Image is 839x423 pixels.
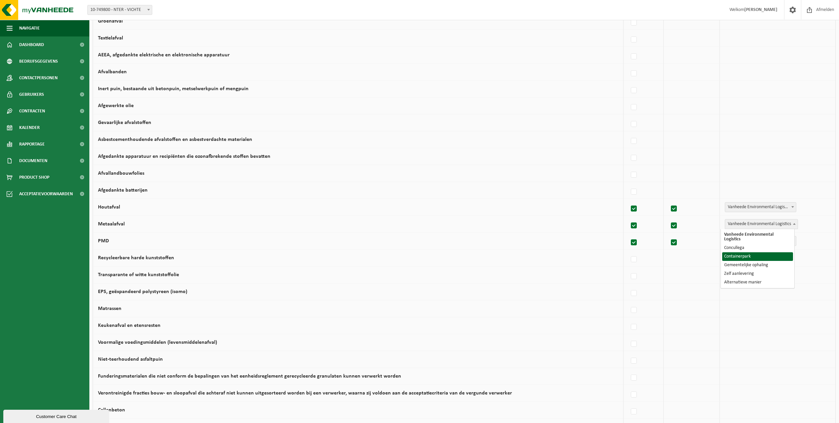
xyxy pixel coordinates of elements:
label: Afgewerkte olie [98,103,134,108]
li: Containerpark [722,252,793,261]
span: Kalender [19,119,40,136]
span: Vanheede Environmental Logistics [725,219,798,229]
span: Vanheede Environmental Logistics [725,202,796,212]
li: Gemeentelijke ophaling [722,261,793,270]
label: Niet-teerhoudend asfaltpuin [98,357,163,362]
label: Asbestcementhoudende afvalstoffen en asbestverdachte materialen [98,137,252,142]
label: Afgedankte batterijen [98,188,148,193]
label: Cellenbeton [98,407,125,413]
span: Vanheede Environmental Logistics [725,203,796,212]
label: Afvalbanden [98,69,127,75]
label: Afvallandbouwfolies [98,171,144,176]
label: Groenafval [98,19,123,24]
span: 10-749800 - NTER - VICHTE [87,5,152,15]
label: Keukenafval en etensresten [98,323,161,328]
span: Dashboard [19,36,44,53]
label: Recycleerbare harde kunststoffen [98,255,174,261]
label: Gevaarlijke afvalstoffen [98,120,151,125]
label: Voormalige voedingsmiddelen (levensmiddelenafval) [98,340,217,345]
label: Inert puin, bestaande uit betonpuin, metselwerkpuin of mengpuin [98,86,249,91]
label: Verontreinigde fracties bouw- en sloopafval die achteraf niet kunnen uitgesorteerd worden bij een... [98,391,512,396]
strong: [PERSON_NAME] [744,7,777,12]
iframe: chat widget [3,408,111,423]
label: Matrassen [98,306,121,311]
li: Alternatieve manier [722,278,793,287]
label: PMD [98,238,109,244]
span: Contracten [19,103,45,119]
span: Vanheede Environmental Logistics [725,219,798,229]
label: Metaalafval [98,221,125,227]
label: EPS, geëxpandeerd polystyreen (isomo) [98,289,187,294]
label: Transparante of witte kunststoffolie [98,272,179,277]
span: Acceptatievoorwaarden [19,186,73,202]
span: 10-749800 - NTER - VICHTE [88,5,152,15]
label: Textielafval [98,35,123,41]
li: Concullega [722,244,793,252]
label: Funderingsmaterialen die niet conform de bepalingen van het eenheidsreglement gerecycleerde granu... [98,374,401,379]
span: Bedrijfsgegevens [19,53,58,70]
li: Vanheede Environmental Logistics [722,230,793,244]
span: Contactpersonen [19,70,58,86]
label: Houtafval [98,205,120,210]
li: Zelf aanlevering [722,270,793,278]
span: Gebruikers [19,86,44,103]
label: AEEA, afgedankte elektrische en elektronische apparatuur [98,52,230,58]
span: Product Shop [19,169,49,186]
span: Rapportage [19,136,45,152]
span: Navigatie [19,20,40,36]
label: Afgedankte apparatuur en recipiënten die ozonafbrekende stoffen bevatten [98,154,270,159]
span: Documenten [19,152,47,169]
